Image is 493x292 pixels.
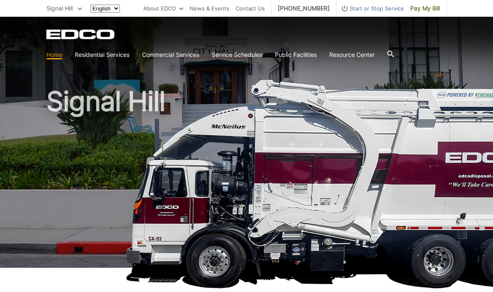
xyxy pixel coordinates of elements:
[90,5,120,13] select: Select a language
[46,50,62,59] a: Home
[329,50,375,59] a: Resource Center
[410,4,440,13] span: Pay My Bill
[143,4,183,13] a: About EDCO
[46,29,116,39] a: EDCD logo. Return to the homepage.
[212,50,262,59] a: Service Schedules
[236,4,265,13] a: Contact Us
[190,4,229,13] a: News & Events
[75,50,130,59] a: Residential Services
[142,50,199,59] a: Commercial Services
[46,88,447,272] h1: Signal Hill
[46,5,73,12] span: Signal Hill
[275,50,317,59] a: Public Facilities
